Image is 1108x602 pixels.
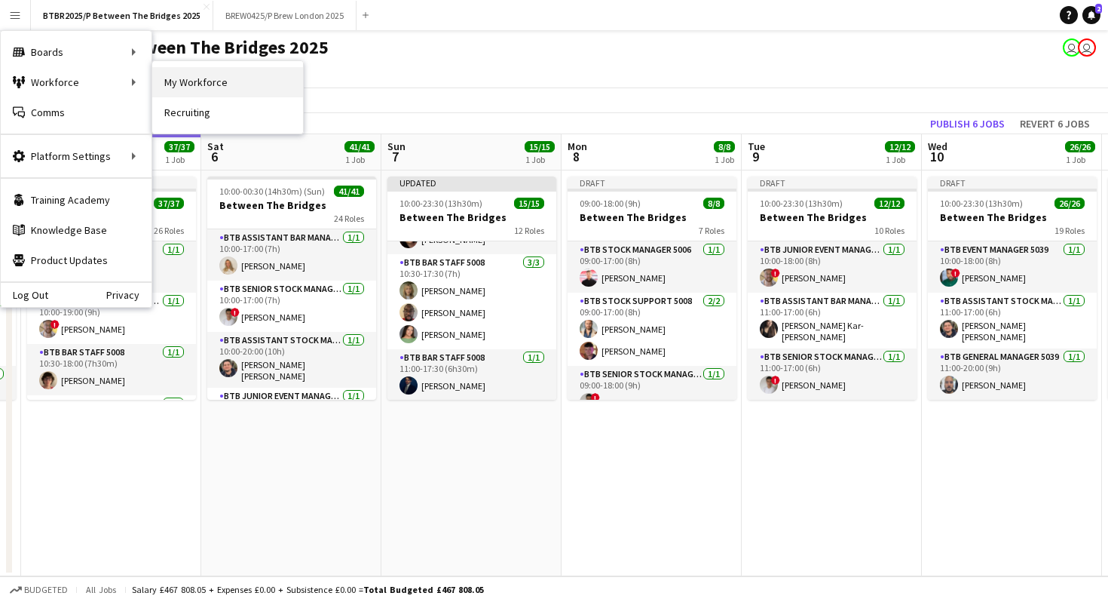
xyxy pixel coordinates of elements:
app-card-role: BTB Junior Event Manager 50391/1 [207,388,376,439]
span: 8/8 [714,141,735,152]
span: 09:00-18:00 (9h) [580,198,641,209]
h3: Between The Bridges [387,210,556,224]
span: 8/8 [703,198,724,209]
app-card-role: BTB Stock support 50082/209:00-17:00 (8h)[PERSON_NAME][PERSON_NAME] [568,293,736,366]
span: Wed [928,140,947,153]
span: 12/12 [885,141,915,152]
app-job-card: Draft10:00-23:30 (13h30m)12/12Between The Bridges10 RolesBTB Junior Event Manager 50391/110:00-18... [748,177,917,400]
span: Tue [748,140,765,153]
button: Publish 6 jobs [924,114,1011,134]
span: 6 [205,148,224,165]
app-job-card: Updated10:00-23:30 (13h30m)15/15Between The Bridges12 Roles![PERSON_NAME]BTB Assistant Bar Manage... [387,177,556,400]
div: Draft09:00-18:00 (9h)8/8Between The Bridges7 RolesBTB Stock Manager 50061/109:00-17:00 (8h)[PERSO... [568,177,736,400]
span: 10:00-00:30 (14h30m) (Sun) [219,186,325,197]
span: 41/41 [334,186,364,197]
a: Log Out [1,289,48,301]
div: Draft [928,177,1097,189]
a: Comms [1,97,152,127]
h3: Between The Bridges [928,210,1097,224]
a: Recruiting [152,97,303,127]
h3: Between The Bridges [748,210,917,224]
app-card-role: BTB Junior Event Manager 50391/110:00-19:00 (9h)![PERSON_NAME] [27,293,196,344]
button: BTBR2025/P Between The Bridges 2025 [31,1,213,30]
span: 15/15 [514,198,544,209]
div: Platform Settings [1,141,152,171]
app-card-role: BTB Assistant Stock Manager 50061/110:00-20:00 (10h)[PERSON_NAME] [PERSON_NAME] [207,332,376,388]
span: Sun [387,140,406,153]
button: BREW0425/P Brew London 2025 [213,1,357,30]
div: Updated [387,177,556,189]
span: ! [771,376,780,385]
span: 26 Roles [154,225,184,236]
span: 12/12 [874,198,904,209]
span: 7 Roles [699,225,724,236]
span: ! [951,269,960,278]
a: Privacy [106,289,152,301]
div: 1 Job [525,154,554,165]
app-card-role: BTB Bar Staff 50083/310:30-17:30 (7h)[PERSON_NAME][PERSON_NAME][PERSON_NAME] [387,254,556,349]
span: 26/26 [1054,198,1085,209]
span: 7 [385,148,406,165]
h3: Between The Bridges [207,198,376,212]
app-card-role: BTB Junior Event Manager 50391/110:00-18:00 (8h)![PERSON_NAME] [748,241,917,293]
app-card-role: BTB Bar Staff 50081/110:30-18:00 (7h30m)[PERSON_NAME] [27,344,196,395]
div: Draft [568,177,736,189]
app-card-role: BTB Assistant Bar Manager 50061/110:00-17:00 (7h)[PERSON_NAME] [207,229,376,281]
span: 37/37 [164,141,194,152]
button: Budgeted [8,582,70,598]
span: ! [591,393,600,402]
div: 1 Job [1066,154,1094,165]
span: All jobs [83,584,119,595]
h1: BTBR2025/P Between The Bridges 2025 [12,36,329,59]
div: Draft [748,177,917,189]
app-card-role: BTB Bar Staff 50081/111:00-17:30 (6h30m)[PERSON_NAME] [387,349,556,401]
h3: Between The Bridges [568,210,736,224]
app-card-role: BTB Senior Stock Manager 50061/110:00-17:00 (7h)![PERSON_NAME] [207,281,376,332]
span: Budgeted [24,585,68,595]
span: Total Budgeted £467 808.05 [363,584,484,595]
div: Workforce [1,67,152,97]
a: Training Academy [1,185,152,215]
app-user-avatar: Amy Cane [1078,38,1096,57]
app-card-role: BTB Assistant Stock Manager 50061/111:00-17:00 (6h)[PERSON_NAME] [PERSON_NAME] [928,293,1097,349]
span: Mon [568,140,587,153]
span: ! [51,320,60,329]
button: Revert 6 jobs [1014,114,1096,134]
div: 1 Job [345,154,374,165]
span: 12 Roles [514,225,544,236]
div: Boards [1,37,152,67]
app-card-role: BTB General Manager 50391/111:00-20:00 (9h)[PERSON_NAME] [928,349,1097,400]
a: Knowledge Base [1,215,152,245]
app-card-role: BTB Senior Stock Manager 50061/109:00-18:00 (9h)![PERSON_NAME] [568,366,736,417]
span: 10 Roles [874,225,904,236]
a: My Workforce [152,67,303,97]
span: 2 [1095,4,1102,14]
span: 9 [745,148,765,165]
div: 1 Job [165,154,194,165]
div: Salary £467 808.05 + Expenses £0.00 + Subsistence £0.00 = [132,584,484,595]
span: 41/41 [344,141,375,152]
span: 26/26 [1065,141,1095,152]
span: 24 Roles [334,213,364,224]
span: 10:00-23:30 (13h30m) [399,198,482,209]
app-job-card: Draft10:00-23:30 (13h30m)26/26Between The Bridges19 RolesBTB Event Manager 50391/110:00-18:00 (8h... [928,177,1097,400]
span: 10:00-23:30 (13h30m) [940,198,1023,209]
app-job-card: 10:00-00:30 (14h30m) (Sun)41/41Between The Bridges24 RolesBTB Assistant Bar Manager 50061/110:00-... [207,177,376,400]
div: 1 Job [886,154,914,165]
span: Sat [207,140,224,153]
span: 37/37 [154,198,184,209]
span: 10 [926,148,947,165]
app-user-avatar: Amy Cane [1063,38,1081,57]
app-card-role: BTB Senior Stock Manager 50061/111:00-17:00 (6h)![PERSON_NAME] [748,349,917,400]
app-card-role: BTB Assistant Bar Manager 50061/111:00-17:00 (6h)[PERSON_NAME] Kar-[PERSON_NAME] [748,293,917,349]
a: Product Updates [1,245,152,275]
div: 1 Job [715,154,734,165]
a: 2 [1082,6,1100,24]
app-card-role: BTB Event Manager 50391/110:00-18:00 (8h)![PERSON_NAME] [928,241,1097,293]
span: 19 Roles [1054,225,1085,236]
span: 15/15 [525,141,555,152]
